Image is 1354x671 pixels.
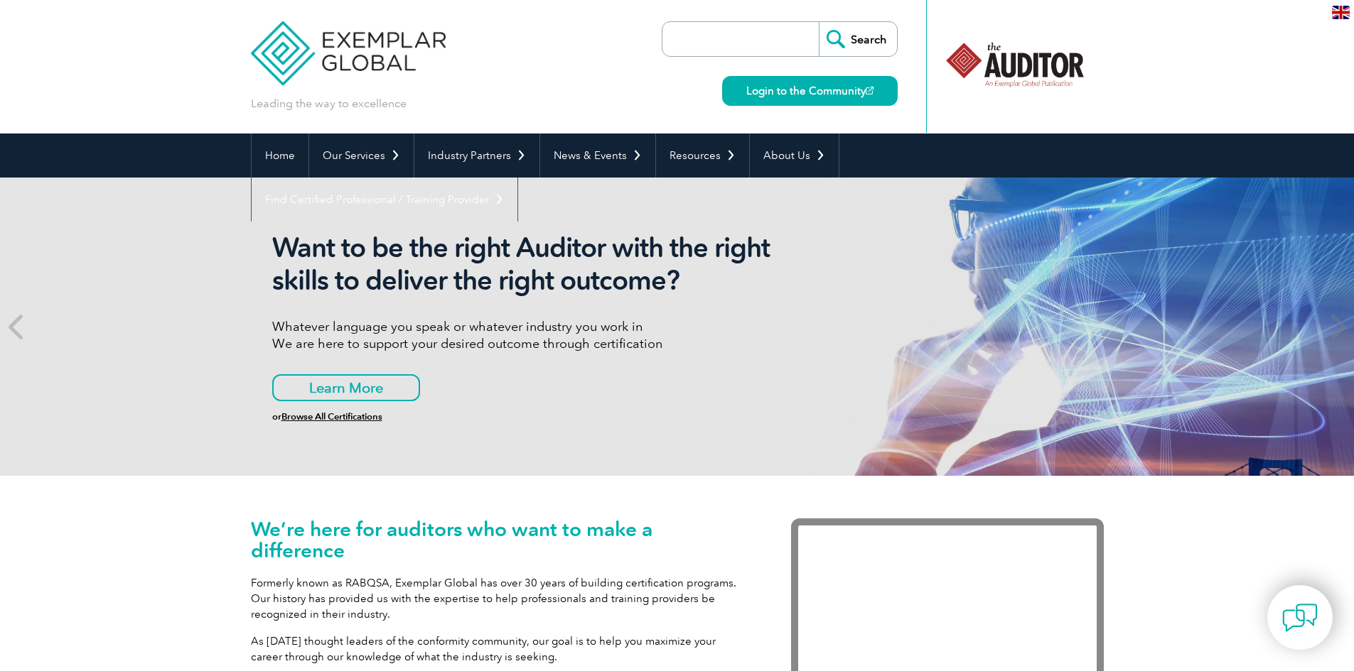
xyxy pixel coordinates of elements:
[819,22,897,56] input: Search
[251,575,748,622] p: Formerly known as RABQSA, Exemplar Global has over 30 years of building certification programs. O...
[251,96,407,111] p: Leading the way to excellence
[540,133,655,178] a: News & Events
[272,318,805,352] p: Whatever language you speak or whatever industry you work in We are here to support your desired ...
[722,76,898,106] a: Login to the Community
[252,178,517,222] a: Find Certified Professional / Training Provider
[1282,600,1318,635] img: contact-chat.png
[251,518,748,561] h1: We’re here for auditors who want to make a difference
[281,411,382,422] a: Browse All Certifications
[272,374,420,401] a: Learn More
[309,133,414,178] a: Our Services
[656,133,749,178] a: Resources
[414,133,539,178] a: Industry Partners
[750,133,839,178] a: About Us
[252,133,308,178] a: Home
[1332,6,1350,19] img: en
[272,231,805,297] h2: Want to be the right Auditor with the right skills to deliver the right outcome?
[866,87,874,94] img: open_square.png
[272,412,805,422] h6: or
[251,633,748,665] p: As [DATE] thought leaders of the conformity community, our goal is to help you maximize your care...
